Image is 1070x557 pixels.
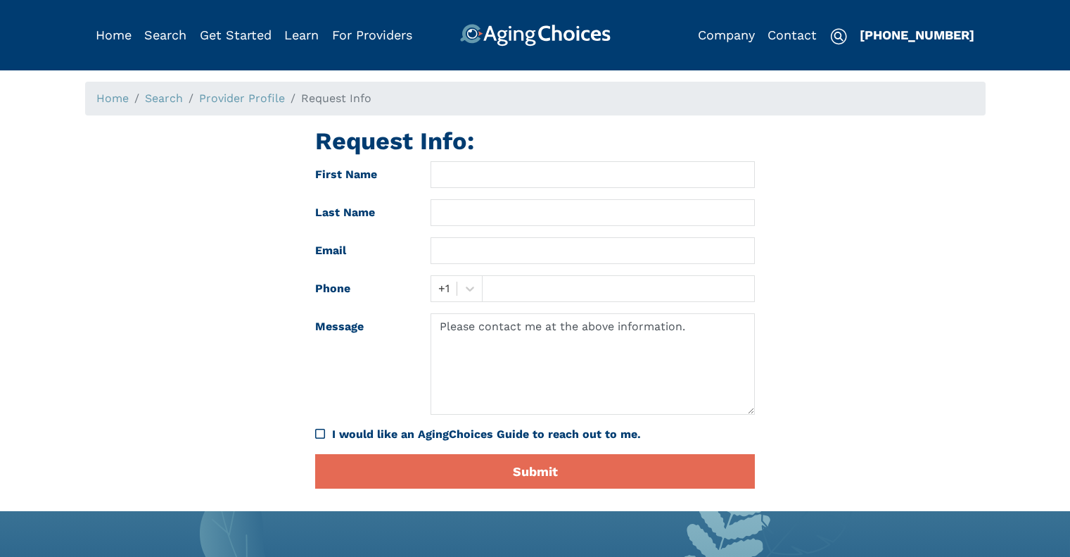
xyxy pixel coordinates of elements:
[305,161,420,188] label: First Name
[315,127,755,156] h1: Request Info:
[332,426,755,443] div: I would like an AgingChoices Guide to reach out to me.
[200,27,272,42] a: Get Started
[332,27,412,42] a: For Providers
[860,27,974,42] a: [PHONE_NUMBER]
[301,92,371,105] span: Request Info
[768,27,817,42] a: Contact
[85,82,986,115] nav: breadcrumb
[144,24,186,46] div: Popover trigger
[315,454,755,489] button: Submit
[284,27,319,42] a: Learn
[96,92,129,105] a: Home
[145,92,183,105] a: Search
[96,27,132,42] a: Home
[144,27,186,42] a: Search
[830,28,847,45] img: search-icon.svg
[698,27,755,42] a: Company
[305,237,420,264] label: Email
[305,275,420,302] label: Phone
[459,24,610,46] img: AgingChoices
[431,313,755,415] textarea: Please contact me at the above information.
[315,426,755,443] div: I would like an AgingChoices Guide to reach out to me.
[199,92,285,105] a: Provider Profile
[305,313,420,415] label: Message
[305,199,420,226] label: Last Name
